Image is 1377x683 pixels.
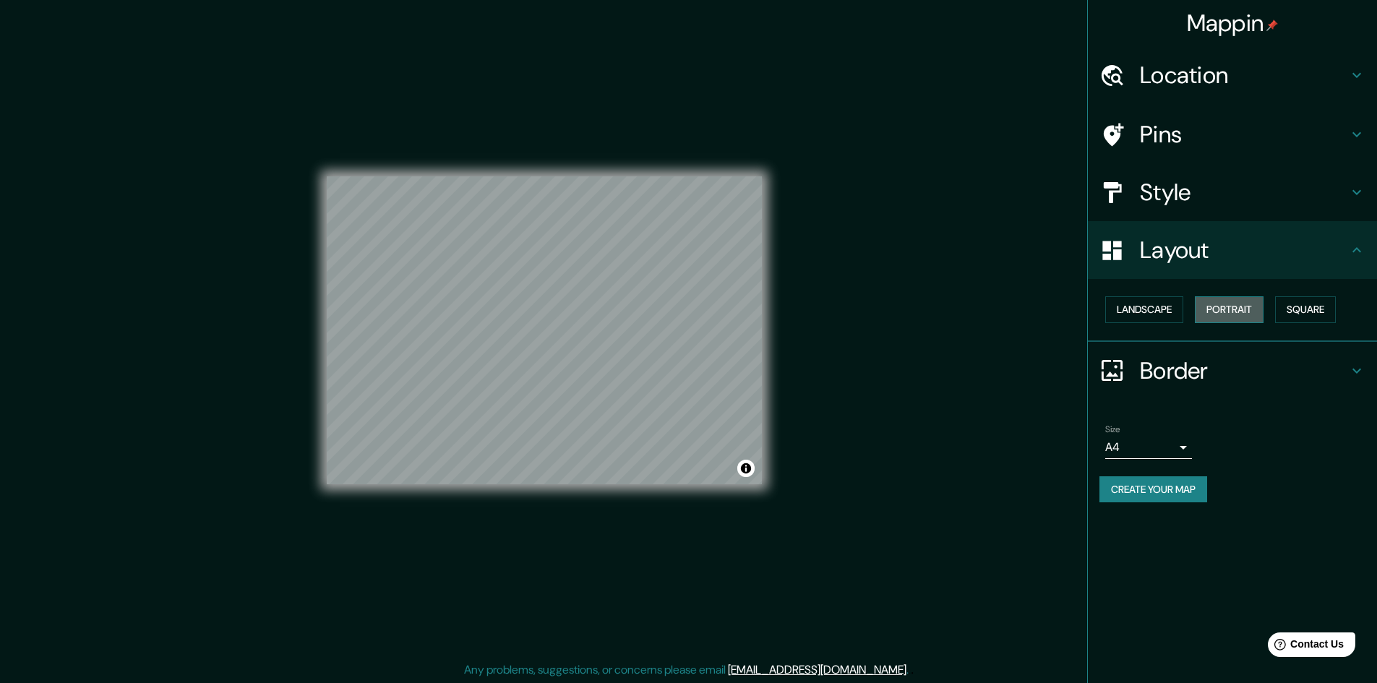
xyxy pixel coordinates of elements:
h4: Style [1140,178,1348,207]
div: A4 [1105,436,1192,459]
div: . [911,661,914,679]
h4: Layout [1140,236,1348,265]
button: Square [1275,296,1336,323]
iframe: Help widget launcher [1248,627,1361,667]
h4: Mappin [1187,9,1279,38]
div: Style [1088,163,1377,221]
div: . [909,661,911,679]
h4: Location [1140,61,1348,90]
a: [EMAIL_ADDRESS][DOMAIN_NAME] [728,662,906,677]
div: Border [1088,342,1377,400]
button: Portrait [1195,296,1264,323]
div: Location [1088,46,1377,104]
p: Any problems, suggestions, or concerns please email . [464,661,909,679]
button: Create your map [1099,476,1207,503]
div: Pins [1088,106,1377,163]
h4: Border [1140,356,1348,385]
img: pin-icon.png [1266,20,1278,31]
canvas: Map [327,176,762,484]
h4: Pins [1140,120,1348,149]
div: Layout [1088,221,1377,279]
label: Size [1105,423,1120,435]
button: Toggle attribution [737,460,755,477]
button: Landscape [1105,296,1183,323]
